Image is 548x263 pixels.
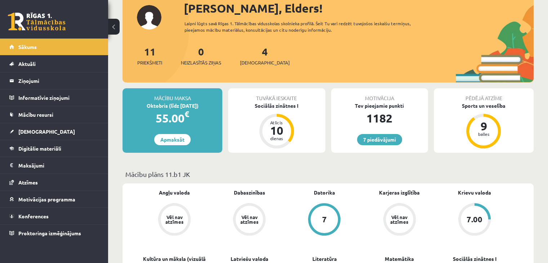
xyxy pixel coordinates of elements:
a: Konferences [9,208,99,224]
div: Atlicis [266,120,288,125]
div: dienas [266,136,288,141]
legend: Informatīvie ziņojumi [18,89,99,106]
div: Mācību maksa [122,88,222,102]
div: Tuvākā ieskaite [228,88,325,102]
a: [DEMOGRAPHIC_DATA] [9,123,99,140]
div: 7 [322,215,327,223]
div: Motivācija [331,88,428,102]
a: Ziņojumi [9,72,99,89]
a: Matemātika [385,255,414,263]
a: Sports un veselība 9 balles [434,102,534,150]
div: Tev pieejamie punkti [331,102,428,110]
div: 10 [266,125,288,136]
span: Digitālie materiāli [18,145,61,152]
span: Konferences [18,213,49,219]
div: 55.00 [122,110,222,127]
a: Informatīvie ziņojumi [9,89,99,106]
div: Vēl nav atzīmes [389,215,410,224]
span: Aktuāli [18,61,36,67]
legend: Ziņojumi [18,72,99,89]
a: Vēl nav atzīmes [137,203,212,237]
a: Maksājumi [9,157,99,174]
span: Neizlasītās ziņas [181,59,221,66]
div: Sociālās zinātnes I [228,102,325,110]
a: Latviešu valoda [231,255,268,263]
span: Sākums [18,44,37,50]
a: Sākums [9,39,99,55]
div: Laipni lūgts savā Rīgas 1. Tālmācības vidusskolas skolnieka profilā. Šeit Tu vari redzēt tuvojošo... [184,20,431,33]
div: Sports un veselība [434,102,534,110]
a: Vēl nav atzīmes [212,203,287,237]
a: Angļu valoda [159,189,190,196]
div: Oktobris (līdz [DATE]) [122,102,222,110]
a: 7 piedāvājumi [357,134,402,145]
span: Priekšmeti [137,59,162,66]
span: Mācību resursi [18,111,53,118]
span: Proktoringa izmēģinājums [18,230,81,236]
div: Vēl nav atzīmes [239,215,259,224]
span: Motivācijas programma [18,196,75,202]
a: 11Priekšmeti [137,45,162,66]
div: 9 [473,120,494,132]
div: Pēdējā atzīme [434,88,534,102]
a: Sociālās zinātnes I [453,255,496,263]
a: Datorika [314,189,335,196]
a: 7.00 [437,203,512,237]
a: Proktoringa izmēģinājums [9,225,99,241]
a: 0Neizlasītās ziņas [181,45,221,66]
legend: Maksājumi [18,157,99,174]
a: Karjeras izglītība [379,189,420,196]
div: balles [473,132,494,136]
a: 4[DEMOGRAPHIC_DATA] [240,45,290,66]
a: Dabaszinības [234,189,265,196]
a: Sociālās zinātnes I Atlicis 10 dienas [228,102,325,150]
a: 7 [287,203,362,237]
a: Digitālie materiāli [9,140,99,157]
a: Rīgas 1. Tālmācības vidusskola [8,13,66,31]
a: Mācību resursi [9,106,99,123]
span: [DEMOGRAPHIC_DATA] [18,128,75,135]
p: Mācību plāns 11.b1 JK [125,169,531,179]
span: Atzīmes [18,179,38,186]
a: Apmaksāt [154,134,191,145]
a: Aktuāli [9,55,99,72]
a: Atzīmes [9,174,99,191]
div: Vēl nav atzīmes [164,215,184,224]
div: 7.00 [467,215,482,223]
a: Vēl nav atzīmes [362,203,437,237]
span: [DEMOGRAPHIC_DATA] [240,59,290,66]
a: Motivācijas programma [9,191,99,208]
a: Krievu valoda [458,189,491,196]
a: Literatūra [312,255,337,263]
span: € [184,109,189,119]
div: 1182 [331,110,428,127]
